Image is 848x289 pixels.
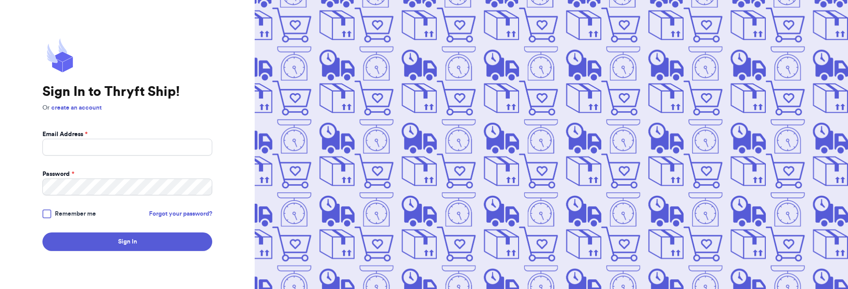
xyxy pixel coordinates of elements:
label: Password [42,170,74,179]
button: Sign In [42,232,212,251]
a: Forgot your password? [149,209,212,218]
h1: Sign In to Thryft Ship! [42,84,212,100]
span: Remember me [55,209,96,218]
a: create an account [51,105,102,111]
p: Or [42,103,212,112]
label: Email Address [42,130,88,139]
